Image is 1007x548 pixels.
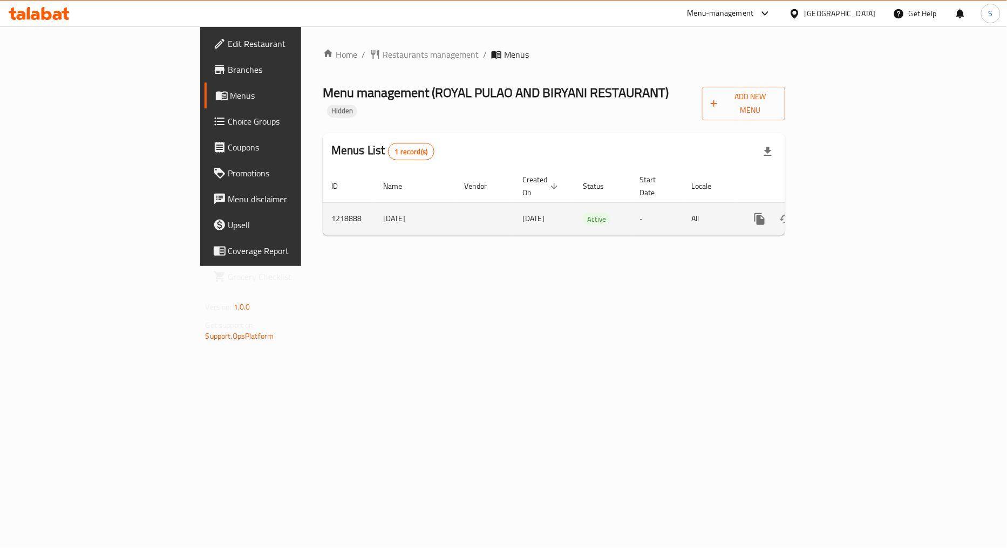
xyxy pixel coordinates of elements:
[205,212,369,238] a: Upsell
[375,202,455,235] td: [DATE]
[331,142,434,160] h2: Menus List
[234,300,250,314] span: 1.0.0
[688,7,754,20] div: Menu-management
[205,83,369,108] a: Menus
[228,193,360,206] span: Menu disclaimer
[205,134,369,160] a: Coupons
[206,318,255,332] span: Get support on:
[206,329,274,343] a: Support.OpsPlatform
[230,89,360,102] span: Menus
[331,180,352,193] span: ID
[805,8,876,19] div: [GEOGRAPHIC_DATA]
[228,63,360,76] span: Branches
[683,202,738,235] td: All
[205,57,369,83] a: Branches
[205,264,369,290] a: Grocery Checklist
[388,143,435,160] div: Total records count
[323,170,859,236] table: enhanced table
[989,8,993,19] span: S
[228,270,360,283] span: Grocery Checklist
[383,180,416,193] span: Name
[323,48,785,61] nav: breadcrumb
[205,160,369,186] a: Promotions
[522,211,545,225] span: [DATE]
[483,48,487,61] li: /
[583,213,610,225] span: Active
[205,108,369,134] a: Choice Groups
[383,48,479,61] span: Restaurants management
[228,167,360,180] span: Promotions
[228,115,360,128] span: Choice Groups
[639,173,670,199] span: Start Date
[205,238,369,264] a: Coverage Report
[228,37,360,50] span: Edit Restaurant
[702,87,786,120] button: Add New Menu
[370,48,479,61] a: Restaurants management
[464,180,501,193] span: Vendor
[747,206,773,232] button: more
[522,173,561,199] span: Created On
[504,48,529,61] span: Menus
[206,300,232,314] span: Version:
[583,180,618,193] span: Status
[631,202,683,235] td: -
[691,180,725,193] span: Locale
[205,31,369,57] a: Edit Restaurant
[389,147,434,157] span: 1 record(s)
[755,139,781,165] div: Export file
[711,90,777,117] span: Add New Menu
[323,80,669,105] span: Menu management ( ROYAL PULAO AND BIRYANI RESTAURANT )
[773,206,799,232] button: Change Status
[738,170,859,203] th: Actions
[228,218,360,231] span: Upsell
[205,186,369,212] a: Menu disclaimer
[228,141,360,154] span: Coupons
[228,244,360,257] span: Coverage Report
